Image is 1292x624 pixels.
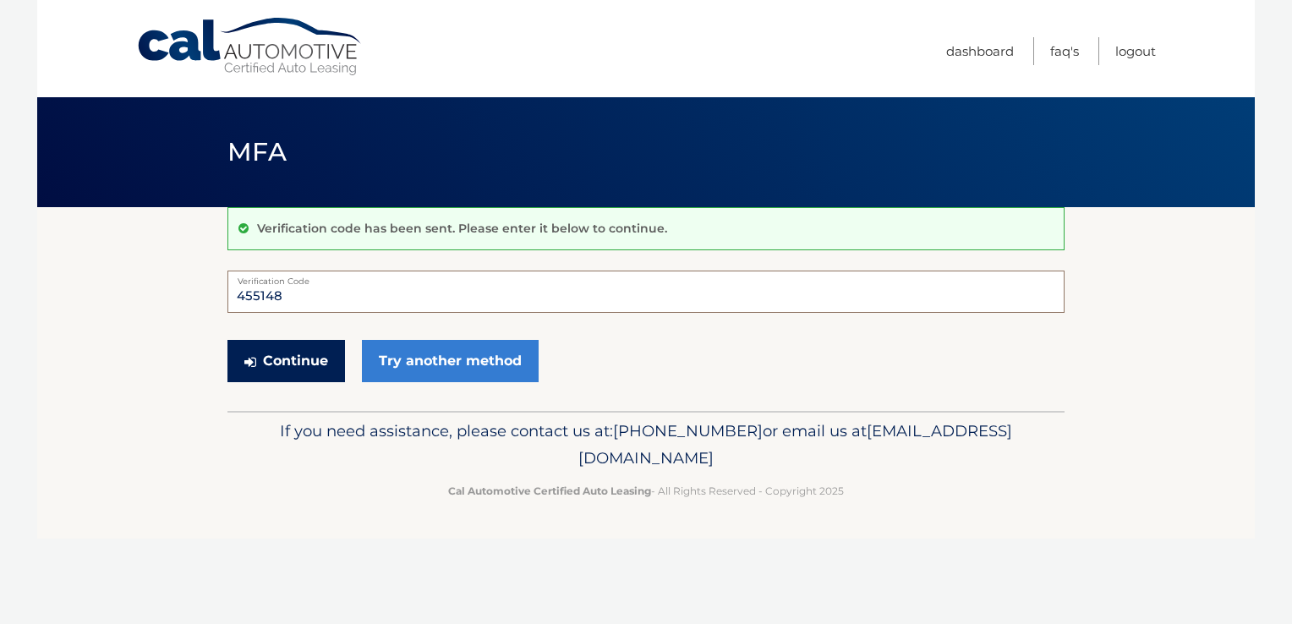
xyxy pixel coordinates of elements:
input: Verification Code [227,271,1065,313]
span: [PHONE_NUMBER] [613,421,763,441]
label: Verification Code [227,271,1065,284]
a: Cal Automotive [136,17,364,77]
a: FAQ's [1050,37,1079,65]
p: - All Rights Reserved - Copyright 2025 [238,482,1054,500]
span: MFA [227,136,287,167]
strong: Cal Automotive Certified Auto Leasing [448,484,651,497]
a: Dashboard [946,37,1014,65]
a: Logout [1115,37,1156,65]
span: [EMAIL_ADDRESS][DOMAIN_NAME] [578,421,1012,468]
p: Verification code has been sent. Please enter it below to continue. [257,221,667,236]
button: Continue [227,340,345,382]
p: If you need assistance, please contact us at: or email us at [238,418,1054,472]
a: Try another method [362,340,539,382]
